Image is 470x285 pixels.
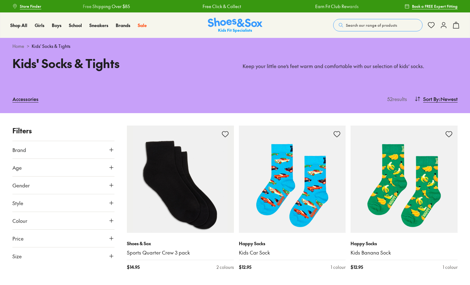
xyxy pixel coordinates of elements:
[346,22,397,28] span: Search our range of products
[12,1,41,12] a: Store Finder
[12,252,22,260] span: Size
[35,22,44,29] a: Girls
[208,18,262,33] a: Shoes & Sox
[89,22,108,28] span: Sneakers
[292,3,336,10] a: Earn Fit Club Rewards
[385,95,407,103] p: 52 results
[331,264,346,270] div: 1 colour
[10,22,27,28] span: Shop All
[12,126,114,136] p: Filters
[405,1,458,12] a: Book a FREE Expert Fitting
[32,43,70,49] span: Kids' Socks & Tights
[127,264,140,270] span: $ 14.95
[12,92,38,106] a: Accessories
[208,18,262,33] img: SNS_Logo_Responsive.svg
[12,177,114,194] button: Gender
[12,235,24,242] span: Price
[69,22,82,28] span: School
[239,264,251,270] span: $ 12.95
[12,146,26,154] span: Brand
[127,249,234,256] a: Sports Quarter Crew 3 pack
[69,22,82,29] a: School
[439,95,458,103] span: : Newest
[12,54,228,72] h1: Kids' Socks & Tights
[12,159,114,176] button: Age
[20,3,41,9] span: Store Finder
[333,19,423,31] button: Search our range of products
[35,22,44,28] span: Girls
[116,22,130,28] span: Brands
[412,3,458,9] span: Book a FREE Expert Fitting
[12,230,114,247] button: Price
[351,264,363,270] span: $ 12.95
[423,95,439,103] span: Sort By
[52,22,61,28] span: Boys
[12,194,114,212] button: Style
[443,264,458,270] div: 1 colour
[12,182,30,189] span: Gender
[12,199,23,207] span: Style
[10,22,27,29] a: Shop All
[414,92,458,106] button: Sort By:Newest
[138,22,147,28] span: Sale
[127,240,234,247] p: Shoes & Sox
[12,141,114,159] button: Brand
[60,3,107,10] a: Free Shipping Over $85
[243,63,458,70] p: Keep your little one’s feet warm and comfortable with our selection of kids’ socks.
[217,264,234,270] div: 2 colours
[12,212,114,229] button: Colour
[12,164,22,171] span: Age
[239,249,346,256] a: Kids Car Sock
[89,22,108,29] a: Sneakers
[52,22,61,29] a: Boys
[179,3,218,10] a: Free Click & Collect
[12,217,27,224] span: Colour
[12,247,114,265] button: Size
[12,43,458,49] div: >
[239,240,346,247] p: Happy Socks
[138,22,147,29] a: Sale
[12,43,24,49] a: Home
[351,240,458,247] p: Happy Socks
[351,249,458,256] a: Kids Banana Sock
[116,22,130,29] a: Brands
